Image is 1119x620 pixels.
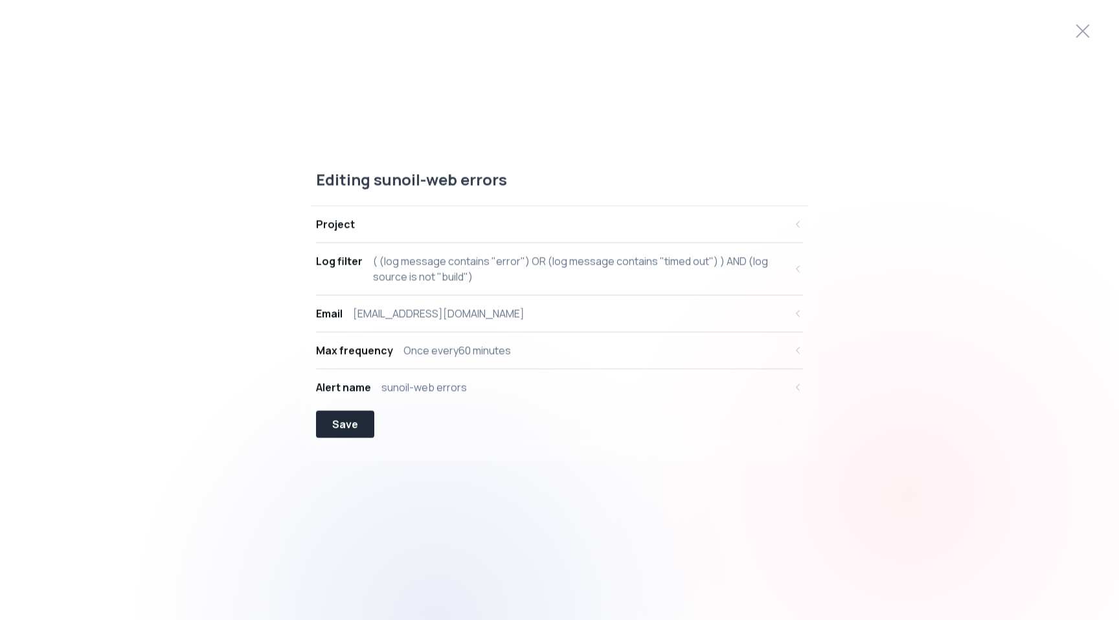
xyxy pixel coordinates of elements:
[316,333,803,369] button: Max frequencyOnce every60 minutes
[316,411,374,438] button: Save
[311,170,808,206] div: Editing sunoil-web errors
[381,380,467,395] div: sunoil-web errors
[316,380,371,395] div: Alert name
[316,370,803,406] button: Alert namesunoil-web errors
[316,206,803,243] button: Project
[316,243,803,295] button: Log filter( (log message contains "error") OR (log message contains "timed out") ) AND (log sourc...
[403,343,511,359] div: Once every 60 minutes
[353,306,525,322] div: [EMAIL_ADDRESS][DOMAIN_NAME]
[316,343,393,359] div: Max frequency
[316,217,355,232] div: Project
[316,254,363,269] div: Log filter
[332,417,358,432] div: Save
[373,254,785,285] div: ( (log message contains "error") OR (log message contains "timed out") ) AND (log source is not "...
[316,296,803,332] button: Email[EMAIL_ADDRESS][DOMAIN_NAME]
[316,306,343,322] div: Email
